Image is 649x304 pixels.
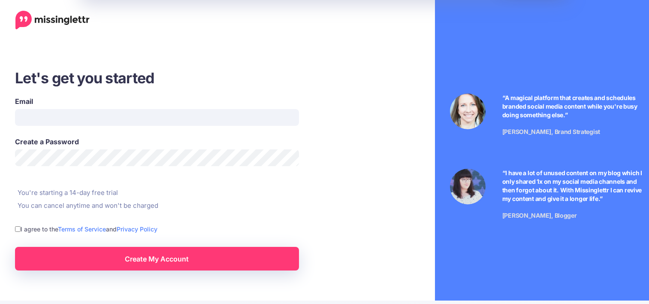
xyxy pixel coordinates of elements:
[117,225,157,233] a: Privacy Policy
[15,247,299,271] a: Create My Account
[58,225,106,233] a: Terms of Service
[15,137,299,147] label: Create a Password
[450,169,486,204] img: Testimonial by Jeniffer Kosche
[502,94,646,119] p: “A magical platform that creates and schedules branded social media content while you're busy doi...
[21,224,157,234] label: I agree to the and
[15,96,299,106] label: Email
[15,188,358,198] li: You're starting a 14-day free trial
[502,128,600,135] span: [PERSON_NAME], Brand Strategist
[450,94,486,129] img: Testimonial by Laura Stanik
[15,68,358,88] h3: Let's get you started
[502,169,646,203] p: “I have a lot of unused content on my blog which I only shared 1x on my social media channels and...
[15,201,358,211] li: You can cancel anytime and won't be charged
[15,11,90,30] a: Home
[502,212,577,219] span: [PERSON_NAME], Blogger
